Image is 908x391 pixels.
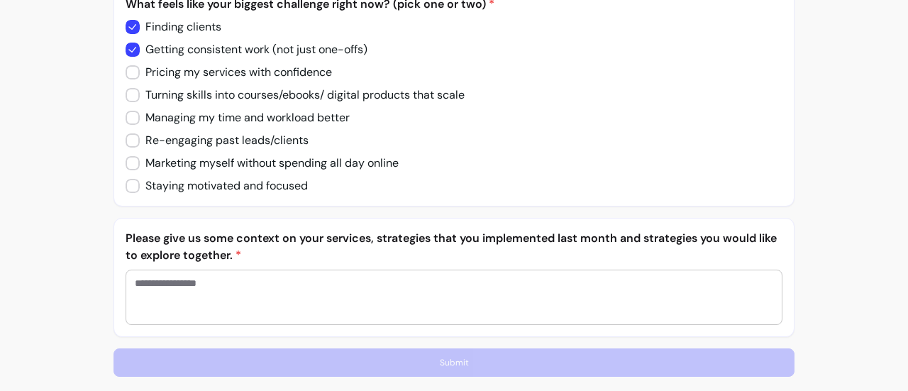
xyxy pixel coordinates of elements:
[126,13,233,41] input: Finding clients
[126,104,362,132] input: Managing my time and workload better
[126,126,319,155] input: Re-engaging past leads/clients
[126,35,382,64] input: Getting consistent work (not just one-offs)
[126,58,346,87] input: Pricing my services with confidence
[126,172,321,200] input: Staying motivated and focused
[135,276,773,319] textarea: Enter your answer
[126,149,411,177] input: Marketing myself without spending all day online
[126,230,782,264] p: Please give us some context on your services, strategies that you implemented last month and stra...
[126,81,479,109] input: Turning skills into courses/ebooks/ digital products that scale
